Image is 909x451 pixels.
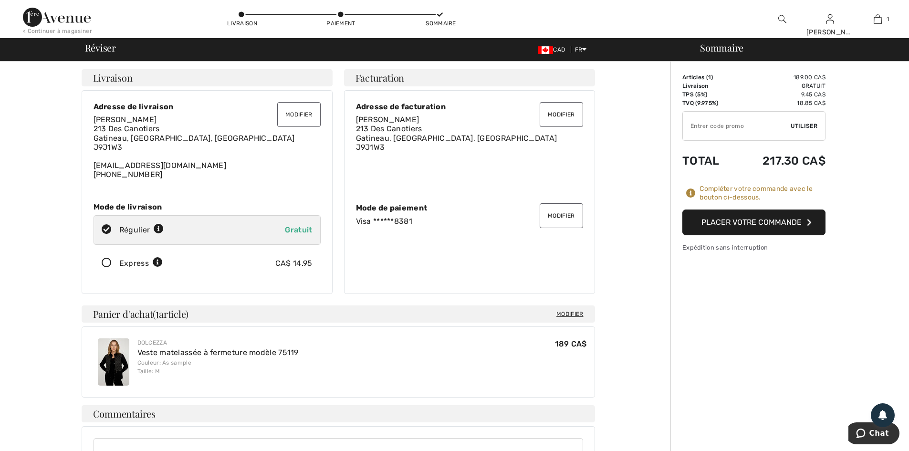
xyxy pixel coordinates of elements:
[285,225,312,234] span: Gratuit
[683,112,791,140] input: Code promo
[538,46,553,54] img: Canadian Dollar
[356,115,419,124] span: [PERSON_NAME]
[735,90,825,99] td: 9.45 CA$
[682,210,825,235] button: Placer votre commande
[826,14,834,23] a: Se connecter
[540,203,583,228] button: Modifier
[23,8,91,27] img: 1ère Avenue
[556,309,583,319] span: Modifier
[85,43,116,52] span: Réviser
[735,73,825,82] td: 189.00 CA$
[94,124,295,151] span: 213 Des Canotiers Gatineau, [GEOGRAPHIC_DATA], [GEOGRAPHIC_DATA] J9J1W3
[735,99,825,107] td: 18.85 CA$
[682,243,825,252] div: Expédition sans interruption
[682,145,735,177] td: Total
[540,102,583,127] button: Modifier
[735,145,825,177] td: 217.30 CA$
[848,422,899,446] iframe: Ouvre un widget dans lequel vous pouvez chatter avec l’un de nos agents
[682,99,735,107] td: TVQ (9.975%)
[426,19,454,28] div: Sommaire
[119,258,163,269] div: Express
[94,115,321,179] div: [EMAIL_ADDRESS][DOMAIN_NAME] [PHONE_NUMBER]
[682,82,735,90] td: Livraison
[778,13,786,25] img: recherche
[735,82,825,90] td: Gratuit
[82,305,595,323] h4: Panier d'achat
[156,307,159,319] span: 1
[94,202,321,211] div: Mode de livraison
[555,339,586,348] span: 189 CA$
[94,115,157,124] span: [PERSON_NAME]
[227,19,256,28] div: Livraison
[538,46,569,53] span: CAD
[791,122,817,130] span: Utiliser
[23,27,92,35] div: < Continuer à magasiner
[682,90,735,99] td: TPS (5%)
[689,43,903,52] div: Sommaire
[93,73,133,83] span: Livraison
[356,102,583,111] div: Adresse de facturation
[137,358,299,376] div: Couleur: As sample Taille: M
[854,13,901,25] a: 1
[806,27,853,37] div: [PERSON_NAME]
[119,224,164,236] div: Régulier
[82,405,595,422] h4: Commentaires
[326,19,355,28] div: Paiement
[277,102,320,127] button: Modifier
[356,124,557,151] span: 213 Des Canotiers Gatineau, [GEOGRAPHIC_DATA], [GEOGRAPHIC_DATA] J9J1W3
[874,13,882,25] img: Mon panier
[137,338,299,347] div: Dolcezza
[356,203,583,212] div: Mode de paiement
[700,185,825,202] div: Compléter votre commande avec le bouton ci-dessous.
[94,102,321,111] div: Adresse de livraison
[708,74,711,81] span: 1
[575,46,587,53] span: FR
[98,338,129,386] img: Veste matelassée à fermeture modèle 75119
[887,15,889,23] span: 1
[153,307,188,320] span: ( article)
[682,73,735,82] td: Articles ( )
[137,348,299,357] a: Veste matelassée à fermeture modèle 75119
[826,13,834,25] img: Mes infos
[355,73,405,83] span: Facturation
[275,258,313,269] div: CA$ 14.95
